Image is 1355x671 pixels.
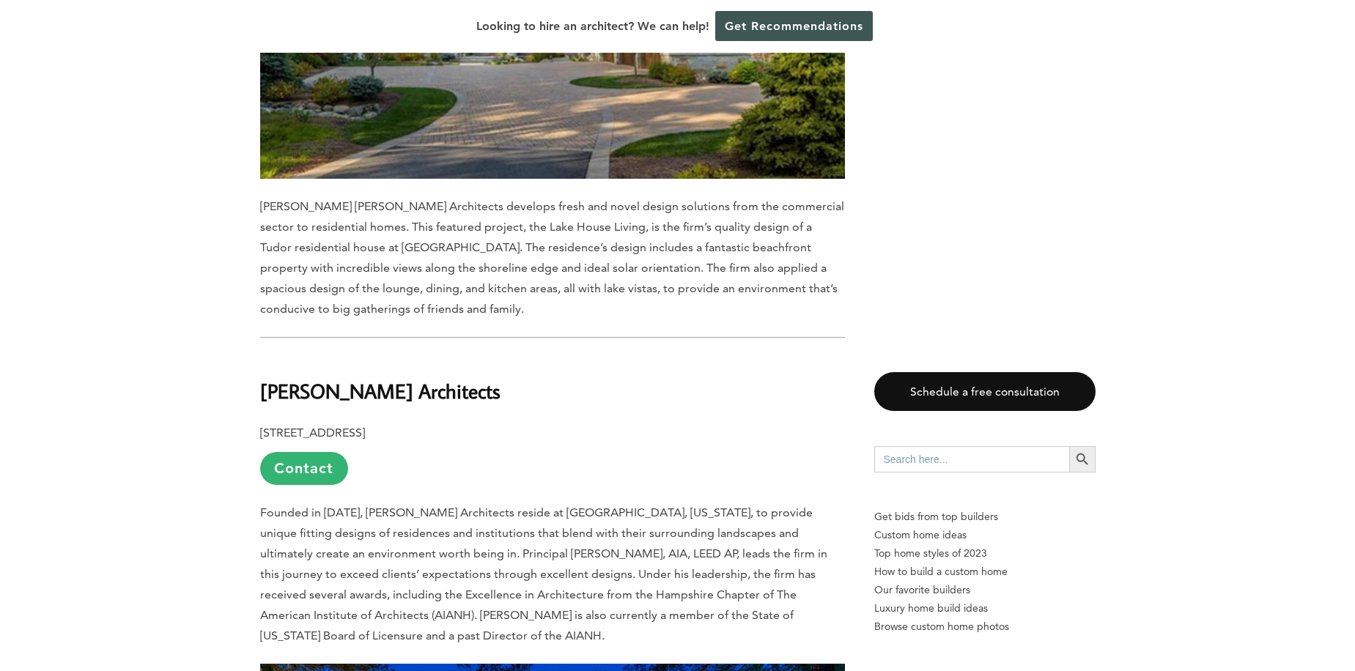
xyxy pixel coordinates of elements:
[874,508,1096,526] p: Get bids from top builders
[874,446,1069,472] input: Search here...
[874,563,1096,581] a: How to build a custom home
[1074,451,1090,467] svg: Search
[715,11,873,41] a: Get Recommendations
[260,199,844,316] span: [PERSON_NAME] [PERSON_NAME] Architects develops fresh and novel design solutions from the commerc...
[260,452,348,485] a: Contact
[874,526,1096,544] a: Custom home ideas
[260,505,827,642] span: Founded in [DATE], [PERSON_NAME] Architects reside at [GEOGRAPHIC_DATA], [US_STATE], to provide u...
[260,426,365,440] b: [STREET_ADDRESS]
[874,599,1096,618] a: Luxury home build ideas
[874,372,1096,411] a: Schedule a free consultation
[260,378,501,404] b: [PERSON_NAME] Architects
[874,544,1096,563] a: Top home styles of 2023
[874,581,1096,599] a: Our favorite builders
[1074,566,1337,653] iframe: Drift Widget Chat Controller
[874,618,1096,636] a: Browse custom home photos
